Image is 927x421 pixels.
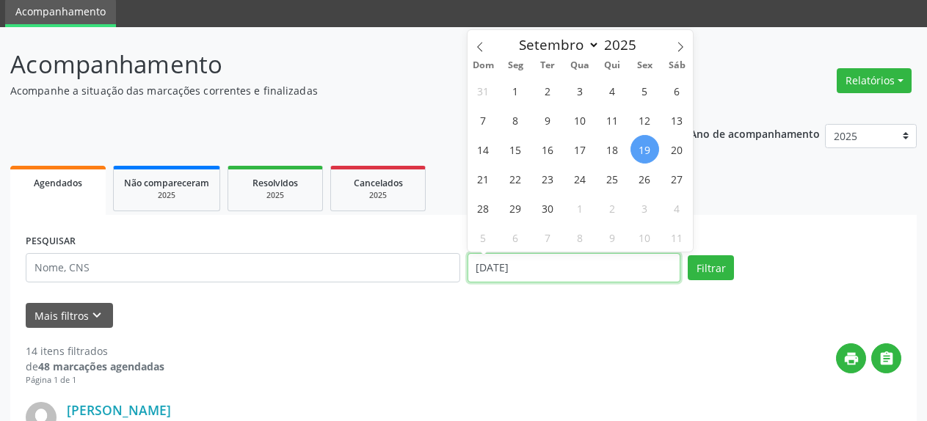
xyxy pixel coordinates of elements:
button: Filtrar [688,255,734,280]
span: Setembro 28, 2025 [469,194,498,222]
span: Setembro 26, 2025 [630,164,659,193]
span: Setembro 8, 2025 [501,106,530,134]
label: PESQUISAR [26,230,76,253]
span: Setembro 3, 2025 [566,76,595,105]
div: 2025 [341,190,415,201]
div: Página 1 de 1 [26,374,164,387]
span: Setembro 23, 2025 [534,164,562,193]
span: Setembro 30, 2025 [534,194,562,222]
span: Setembro 19, 2025 [630,135,659,164]
span: Setembro 10, 2025 [566,106,595,134]
i: print [843,351,859,367]
span: Setembro 13, 2025 [663,106,691,134]
span: Não compareceram [124,177,209,189]
p: Acompanhamento [10,46,645,83]
p: Ano de acompanhamento [690,124,820,142]
span: Agosto 31, 2025 [469,76,498,105]
span: Sex [628,61,661,70]
span: Outubro 2, 2025 [598,194,627,222]
select: Month [512,34,600,55]
span: Setembro 16, 2025 [534,135,562,164]
span: Setembro 22, 2025 [501,164,530,193]
span: Setembro 12, 2025 [630,106,659,134]
span: Setembro 17, 2025 [566,135,595,164]
span: Ter [531,61,564,70]
span: Setembro 18, 2025 [598,135,627,164]
span: Agendados [34,177,82,189]
span: Setembro 7, 2025 [469,106,498,134]
input: Nome, CNS [26,253,460,282]
span: Setembro 21, 2025 [469,164,498,193]
span: Setembro 4, 2025 [598,76,627,105]
input: Year [600,35,648,54]
span: Outubro 6, 2025 [501,223,530,252]
button: Mais filtroskeyboard_arrow_down [26,303,113,329]
span: Outubro 4, 2025 [663,194,691,222]
div: 2025 [239,190,312,201]
span: Setembro 9, 2025 [534,106,562,134]
span: Setembro 20, 2025 [663,135,691,164]
span: Setembro 27, 2025 [663,164,691,193]
span: Setembro 14, 2025 [469,135,498,164]
i: keyboard_arrow_down [89,307,105,323]
input: Selecione um intervalo [468,253,681,282]
div: de [26,359,164,374]
p: Acompanhe a situação das marcações correntes e finalizadas [10,83,645,98]
button: print [836,343,866,373]
span: Outubro 9, 2025 [598,223,627,252]
span: Outubro 10, 2025 [630,223,659,252]
span: Outubro 11, 2025 [663,223,691,252]
span: Resolvidos [252,177,298,189]
div: 14 itens filtrados [26,343,164,359]
span: Setembro 2, 2025 [534,76,562,105]
span: Sáb [661,61,693,70]
span: Setembro 6, 2025 [663,76,691,105]
button:  [871,343,901,373]
button: Relatórios [837,68,912,93]
span: Setembro 29, 2025 [501,194,530,222]
span: Setembro 25, 2025 [598,164,627,193]
span: Outubro 3, 2025 [630,194,659,222]
span: Outubro 1, 2025 [566,194,595,222]
span: Dom [468,61,500,70]
span: Setembro 15, 2025 [501,135,530,164]
span: Qui [596,61,628,70]
a: [PERSON_NAME] [67,402,171,418]
span: Outubro 5, 2025 [469,223,498,252]
span: Outubro 7, 2025 [534,223,562,252]
i:  [879,351,895,367]
span: Setembro 11, 2025 [598,106,627,134]
strong: 48 marcações agendadas [38,359,164,373]
span: Setembro 5, 2025 [630,76,659,105]
span: Setembro 1, 2025 [501,76,530,105]
span: Qua [564,61,596,70]
div: 2025 [124,190,209,201]
span: Seg [499,61,531,70]
span: Cancelados [354,177,403,189]
span: Setembro 24, 2025 [566,164,595,193]
span: Outubro 8, 2025 [566,223,595,252]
